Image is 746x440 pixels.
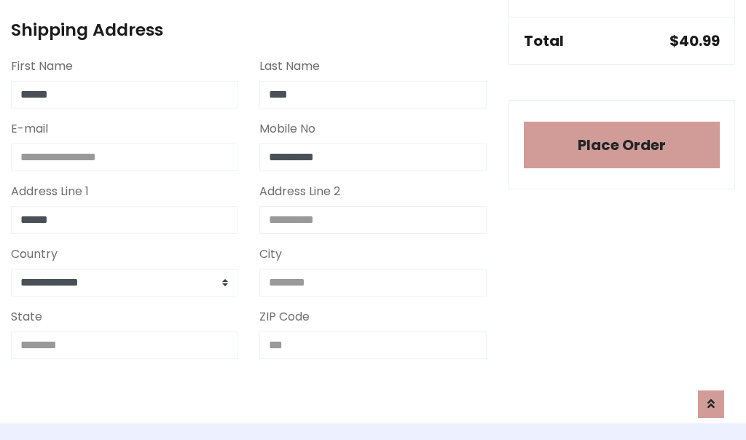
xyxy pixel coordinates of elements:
button: Place Order [524,122,720,168]
label: Address Line 1 [11,183,89,200]
h4: Shipping Address [11,20,487,40]
label: Country [11,245,58,263]
label: Address Line 2 [259,183,340,200]
label: State [11,308,42,326]
h5: Total [524,32,564,50]
h5: $ [670,32,720,50]
label: E-mail [11,120,48,138]
label: City [259,245,282,263]
label: Mobile No [259,120,315,138]
label: First Name [11,58,73,75]
label: ZIP Code [259,308,310,326]
label: Last Name [259,58,320,75]
span: 40.99 [679,31,720,51]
